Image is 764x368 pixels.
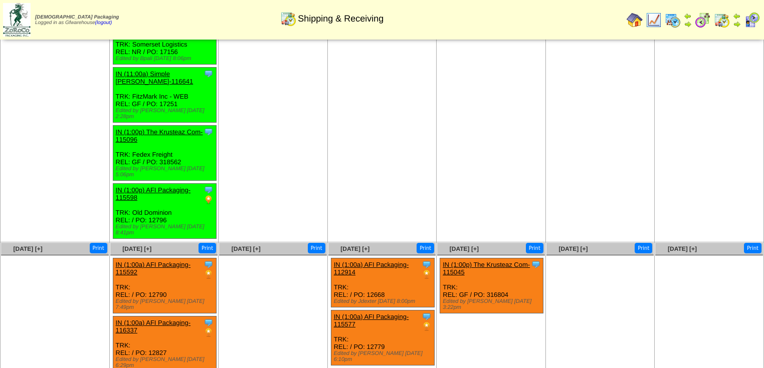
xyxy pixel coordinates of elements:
button: Print [308,243,325,253]
img: Tooltip [422,259,432,269]
img: line_graph.gif [646,12,662,28]
img: calendarblend.gif [695,12,711,28]
span: [DEMOGRAPHIC_DATA] Packaging [35,15,119,20]
a: IN (1:00a) AFI Packaging-112914 [334,261,409,276]
a: [DATE] [+] [122,245,151,252]
img: arrowright.gif [684,20,692,28]
a: [DATE] [+] [558,245,588,252]
div: Edited by Bpali [DATE] 8:06pm [116,56,216,62]
img: arrowleft.gif [733,12,741,20]
img: Tooltip [204,69,214,79]
div: Edited by Jdexter [DATE] 8:00pm [334,298,434,304]
img: arrowleft.gif [684,12,692,20]
div: Edited by [PERSON_NAME] [DATE] 3:22pm [443,298,543,310]
div: Edited by [PERSON_NAME] [DATE] 2:28pm [116,108,216,120]
img: Tooltip [204,259,214,269]
a: (logout) [95,20,112,26]
div: Edited by [PERSON_NAME] [DATE] 7:49pm [116,298,216,310]
img: arrowright.gif [733,20,741,28]
div: TRK: FitzMark Inc - WEB REL: GF / PO: 17251 [113,68,216,123]
div: TRK: Old Dominion REL: / PO: 12796 [113,184,216,239]
a: [DATE] [+] [450,245,479,252]
img: Tooltip [204,127,214,137]
button: Print [744,243,761,253]
div: TRK: Fedex Freight REL: GF / PO: 318562 [113,126,216,181]
img: Tooltip [204,185,214,195]
a: [DATE] [+] [14,245,43,252]
a: IN (1:00a) AFI Packaging-115577 [334,313,409,328]
a: IN (1:00p) AFI Packaging-115598 [116,186,191,201]
a: IN (11:00a) Simple [PERSON_NAME]-116641 [116,70,194,85]
img: calendarprod.gif [665,12,681,28]
div: TRK: REL: / PO: 12779 [331,310,434,365]
a: [DATE] [+] [340,245,369,252]
button: Print [90,243,107,253]
div: Edited by [PERSON_NAME] [DATE] 5:06pm [116,166,216,178]
div: Edited by [PERSON_NAME] [DATE] 6:10pm [334,350,434,362]
a: IN (1:00a) AFI Packaging-116337 [116,319,191,334]
img: PO [204,327,214,337]
a: [DATE] [+] [232,245,261,252]
img: calendarinout.gif [280,11,296,27]
div: Edited by [PERSON_NAME] [DATE] 8:41pm [116,224,216,236]
img: Tooltip [422,311,432,321]
div: TRK: REL: / PO: 12668 [331,258,434,307]
img: Tooltip [204,317,214,327]
span: Shipping & Receiving [298,14,384,24]
img: zoroco-logo-small.webp [3,3,31,37]
div: TRK: REL: GF / PO: 316804 [440,258,543,313]
button: Print [635,243,652,253]
img: home.gif [627,12,643,28]
img: PO [204,195,214,205]
button: Print [526,243,543,253]
img: calendarcustomer.gif [744,12,760,28]
button: Print [199,243,216,253]
span: Logged in as Gfwarehouse [35,15,119,26]
a: [DATE] [+] [668,245,697,252]
a: IN (1:00p) The Krusteaz Com-115045 [443,261,530,276]
div: TRK: REL: / PO: 12790 [113,258,216,313]
img: PO [422,321,432,331]
img: calendarinout.gif [714,12,730,28]
img: PO [422,269,432,279]
a: IN (1:00p) The Krusteaz Com-115096 [116,128,203,143]
button: Print [417,243,434,253]
img: Tooltip [531,259,541,269]
img: PO [204,269,214,279]
a: IN (1:00a) AFI Packaging-115592 [116,261,191,276]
